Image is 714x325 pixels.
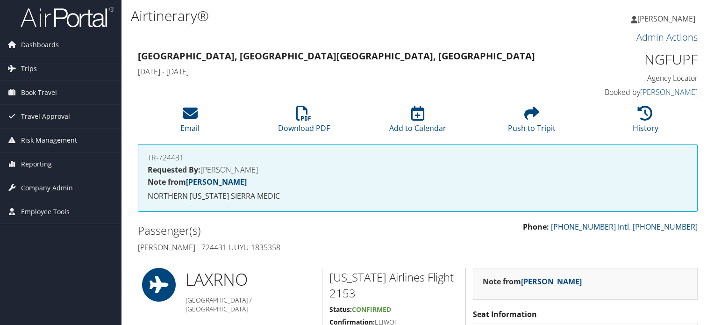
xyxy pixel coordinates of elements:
span: Book Travel [21,81,57,104]
a: Download PDF [278,111,330,133]
a: [PERSON_NAME] [640,87,698,97]
img: airportal-logo.png [21,6,114,28]
h1: Airtinerary® [131,6,514,26]
a: Email [180,111,200,133]
h4: TR-724431 [148,154,688,161]
h2: Passenger(s) [138,223,411,238]
strong: Seat Information [473,309,537,319]
h4: [PERSON_NAME] - 724431 UUYU 1835358 [138,242,411,253]
a: Push to Tripit [508,111,556,133]
a: [PHONE_NUMBER] Intl. [PHONE_NUMBER] [551,222,698,232]
strong: Note from [148,177,247,187]
strong: Phone: [523,222,549,232]
h4: [PERSON_NAME] [148,166,688,173]
strong: [GEOGRAPHIC_DATA], [GEOGRAPHIC_DATA] [GEOGRAPHIC_DATA], [GEOGRAPHIC_DATA] [138,50,535,62]
p: NORTHERN [US_STATE] SIERRA MEDIC [148,190,688,202]
strong: Note from [483,276,582,287]
h4: Booked by [568,87,698,97]
h1: LAX RNO [186,268,315,291]
span: Reporting [21,152,52,176]
h5: [GEOGRAPHIC_DATA] / [GEOGRAPHIC_DATA] [186,296,315,314]
strong: Status: [329,305,352,314]
a: [PERSON_NAME] [631,5,705,33]
span: Trips [21,57,37,80]
span: Confirmed [352,305,391,314]
span: Travel Approval [21,105,70,128]
span: Risk Management [21,129,77,152]
span: Employee Tools [21,200,70,224]
h4: Agency Locator [568,73,698,83]
span: Dashboards [21,33,59,57]
span: Company Admin [21,176,73,200]
a: [PERSON_NAME] [521,276,582,287]
a: [PERSON_NAME] [186,177,247,187]
span: [PERSON_NAME] [637,14,695,24]
a: Admin Actions [636,31,698,43]
a: Add to Calendar [389,111,446,133]
h4: [DATE] - [DATE] [138,66,554,77]
a: History [633,111,658,133]
h2: [US_STATE] Airlines Flight 2153 [329,269,458,301]
h1: NGFUPF [568,50,698,69]
strong: Requested By: [148,165,200,175]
